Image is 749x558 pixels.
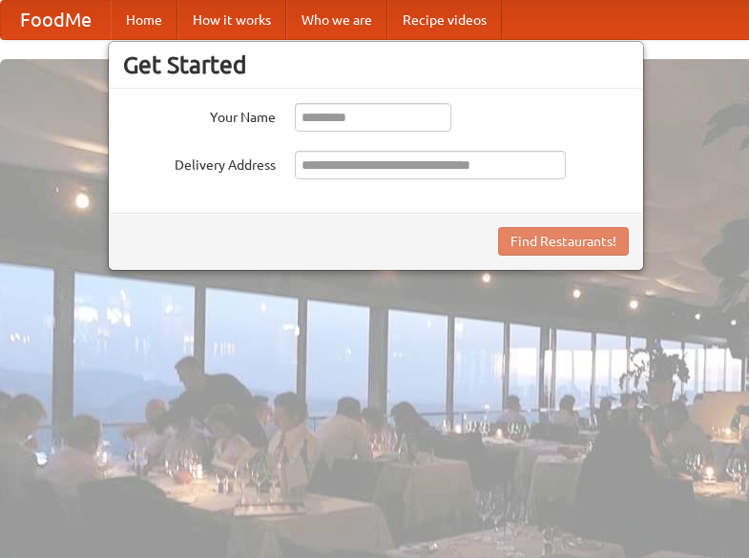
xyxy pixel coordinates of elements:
[177,1,286,39] a: How it works
[123,51,629,79] h3: Get Started
[111,1,177,39] a: Home
[1,1,111,39] a: FoodMe
[498,227,629,256] button: Find Restaurants!
[123,103,276,127] label: Your Name
[123,151,276,175] label: Delivery Address
[286,1,387,39] a: Who we are
[387,1,502,39] a: Recipe videos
